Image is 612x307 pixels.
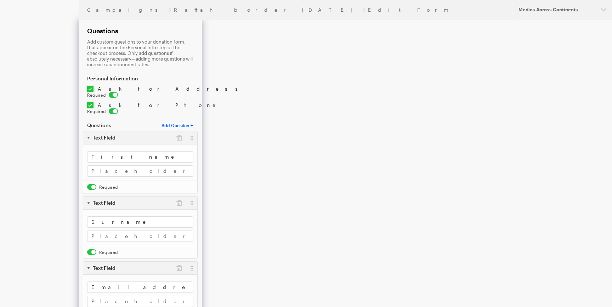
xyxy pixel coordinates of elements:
[87,123,153,128] label: Questions
[513,3,612,17] button: Medics Across Continents
[174,7,359,13] a: Raffah border [DATE]
[87,282,193,293] input: Field label
[87,200,115,206] button: Text Field
[87,151,193,163] input: Field label
[87,231,193,242] input: Placeholder
[87,7,165,13] a: Campaigns
[518,7,595,13] div: Medics Across Continents
[87,102,222,108] div: %>
[87,27,193,35] h2: Questions
[87,165,193,177] input: Placeholder
[87,39,193,67] p: Add custom questions to your donation form. that appear on the Personal Info step of the checkout...
[87,216,193,228] input: Field label
[87,265,115,271] button: Text Field
[87,296,193,307] input: Placeholder
[87,76,193,81] label: Personal Information
[87,135,115,141] button: Text Field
